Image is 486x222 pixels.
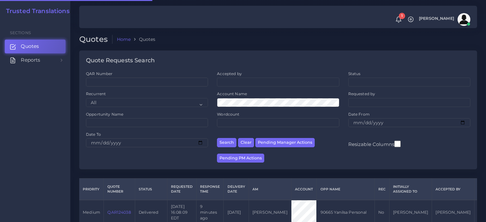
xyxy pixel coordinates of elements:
label: Date To [86,132,101,137]
th: Initially Assigned to [390,179,432,200]
a: [PERSON_NAME]avatar [416,13,473,26]
label: Resizable Columns [348,140,401,148]
th: Status [135,179,167,200]
a: 1 [393,16,404,23]
span: Quotes [21,43,39,50]
th: REC [374,179,389,200]
th: AM [249,179,291,200]
a: QAR124038 [107,210,131,215]
img: avatar [458,13,470,26]
th: Quote Number [104,179,135,200]
a: Home [117,36,131,42]
li: Quotes [131,36,155,42]
a: Trusted Translations [2,8,70,15]
label: Accepted by [217,71,242,76]
button: Pending PM Actions [217,154,264,163]
label: Account Name [217,91,247,96]
label: Wordcount [217,111,239,117]
label: Recurrent [86,91,106,96]
span: Reports [21,57,40,64]
label: Opportunity Name [86,111,123,117]
span: 1 [399,13,405,19]
button: Pending Manager Actions [255,138,315,147]
label: QAR Number [86,71,112,76]
h2: Quotes [79,35,112,44]
th: Priority [79,179,104,200]
th: Account [291,179,316,200]
span: Sections [10,30,31,35]
th: Response Time [197,179,224,200]
label: Date From [348,111,370,117]
h4: Quote Requests Search [86,57,155,64]
th: Requested Date [167,179,196,200]
label: Status [348,71,361,76]
th: Delivery Date [224,179,249,200]
button: Clear [238,138,254,147]
label: Requested by [348,91,375,96]
span: medium [83,210,100,215]
th: Accepted by [432,179,474,200]
input: Resizable Columns [394,140,401,148]
a: Reports [5,53,66,67]
span: [PERSON_NAME] [419,17,454,21]
th: Opp Name [317,179,374,200]
a: Quotes [5,40,66,53]
button: Search [217,138,236,147]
